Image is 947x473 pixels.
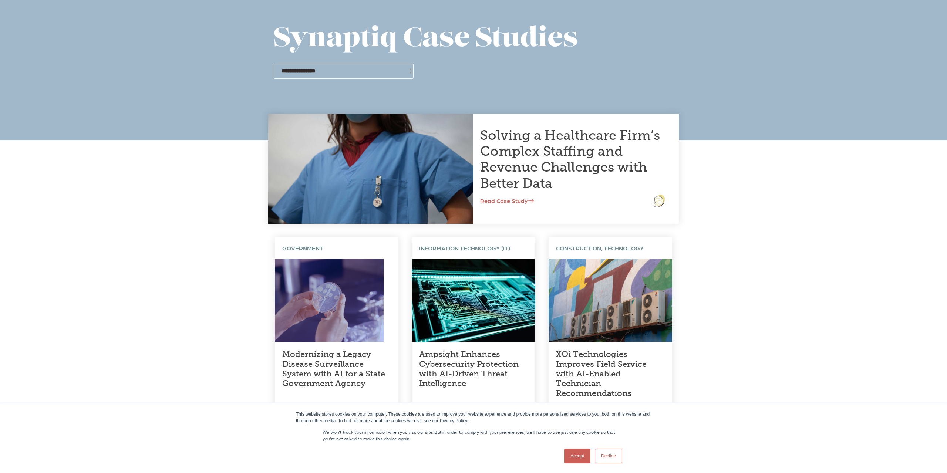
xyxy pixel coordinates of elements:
[412,259,535,342] img: Diagram of a computer circuit
[564,449,590,463] a: Accept
[556,349,647,398] a: XOi Technologies Improves Field Service with AI-Enabled Technician Recommendations
[549,237,672,259] div: CONSTRUCTION, TECHNOLOGY
[480,127,660,191] a: Solving a Healthcare Firm’s Complex Staffing and Revenue Challenges with Better Data
[419,349,519,388] a: Ampsight Enhances Cybersecurity Protection with AI-Driven Threat Intelligence
[282,349,385,388] a: Modernizing a Legacy Disease Surveillance System with AI for a State Government Agency
[296,411,651,424] div: This website stores cookies on your computer. These cookies are used to improve your website expe...
[274,25,673,54] h1: Synaptiq Case Studies
[595,449,622,463] a: Decline
[412,237,535,259] div: INFORMATION TECHNOLOGY (IT)
[654,195,665,207] img: logo
[275,259,384,342] img: Laboratory technician holding a sample
[480,197,534,204] a: Read Case Study
[549,259,672,342] img: Air conditioning units with a colorful background
[323,429,624,442] p: We won't track your information when you visit our site. But in order to comply with your prefere...
[275,237,398,259] div: GOVERNMENT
